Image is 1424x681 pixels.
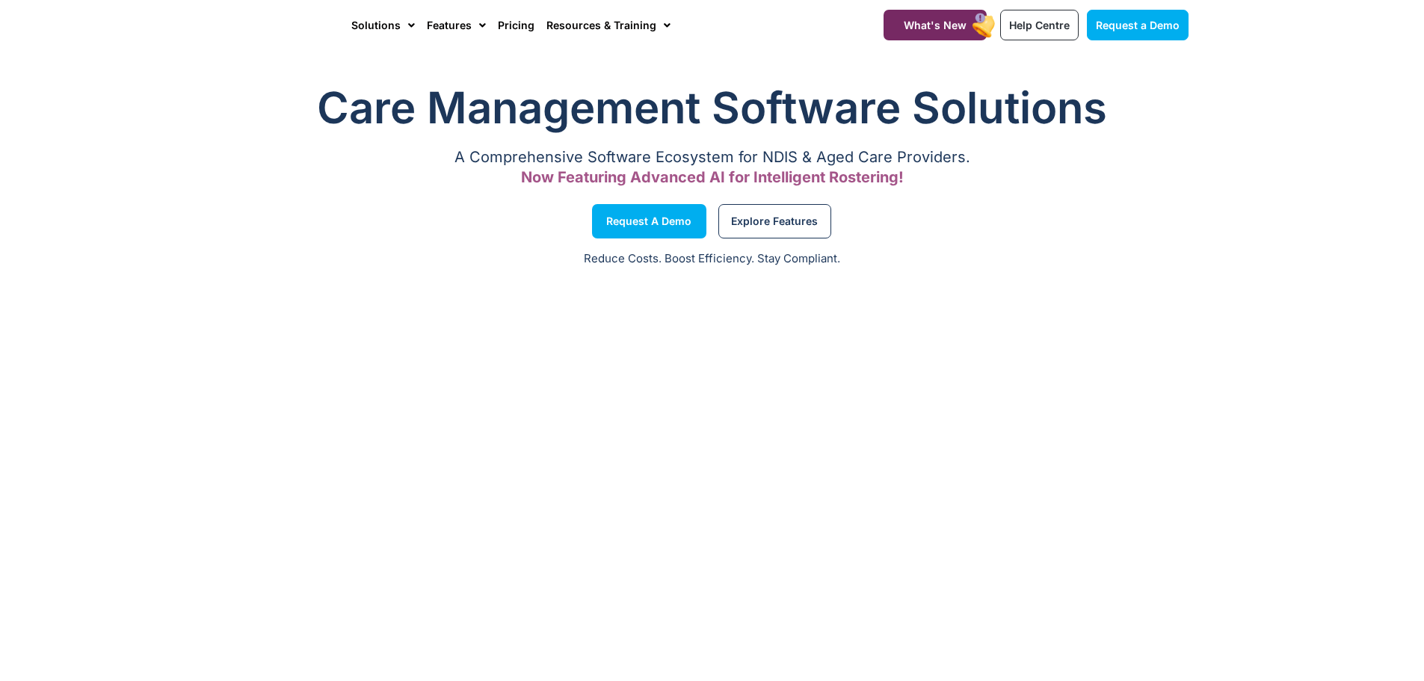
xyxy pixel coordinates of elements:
span: Now Featuring Advanced AI for Intelligent Rostering! [521,168,904,186]
span: Help Centre [1009,19,1070,31]
p: Reduce Costs. Boost Efficiency. Stay Compliant. [9,250,1415,268]
span: What's New [904,19,967,31]
span: Explore Features [731,218,818,225]
p: A Comprehensive Software Ecosystem for NDIS & Aged Care Providers. [236,152,1189,162]
a: Request a Demo [592,204,706,238]
span: Request a Demo [606,218,691,225]
span: Request a Demo [1096,19,1180,31]
a: Help Centre [1000,10,1079,40]
a: What's New [884,10,987,40]
img: CareMaster Logo [236,14,337,37]
a: Explore Features [718,204,831,238]
a: Request a Demo [1087,10,1189,40]
h1: Care Management Software Solutions [236,78,1189,138]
